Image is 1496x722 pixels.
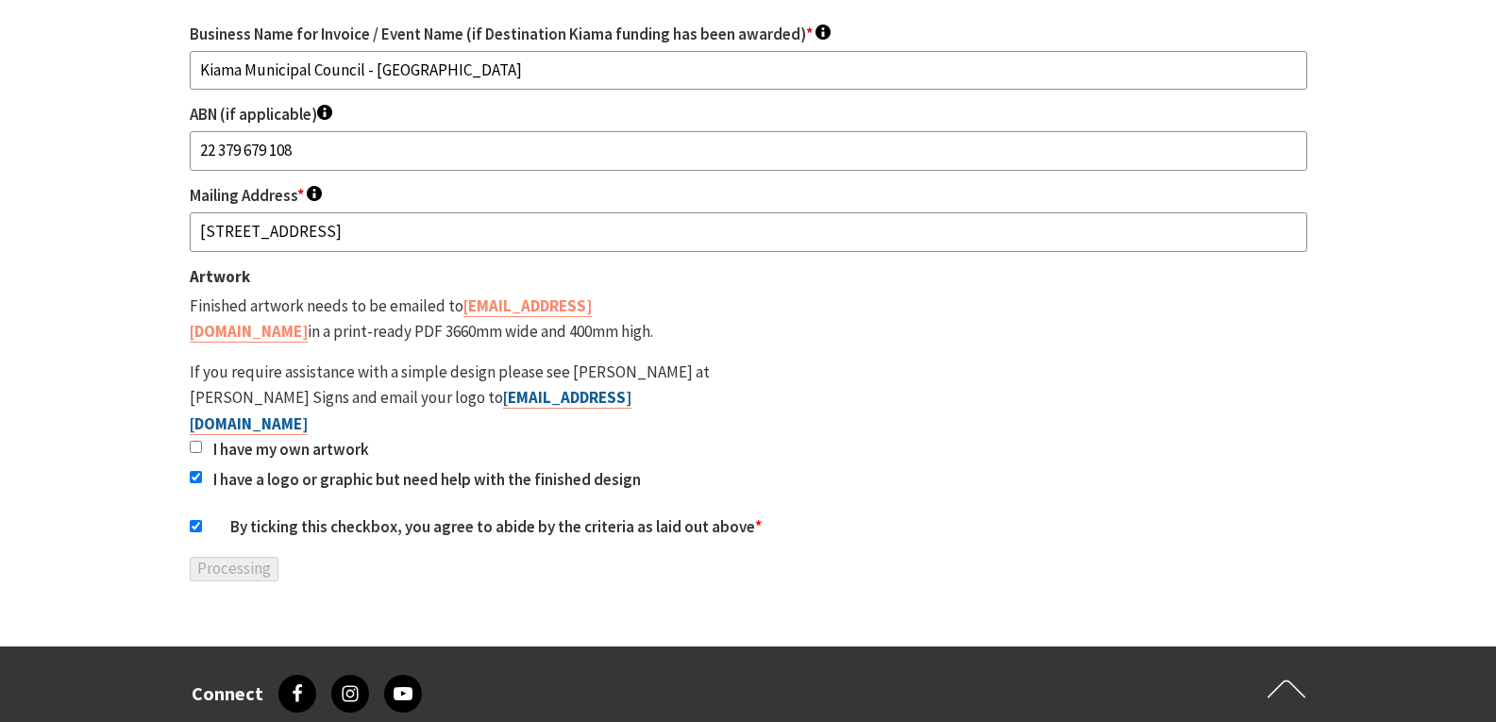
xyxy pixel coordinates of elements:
label: Business Name for Invoice / Event Name (if Destination Kiama funding has been awarded) [190,24,831,44]
a: [EMAIL_ADDRESS][DOMAIN_NAME] [190,387,631,434]
label: I have my own artwork [213,437,711,462]
label: ABN (if applicable) [190,104,332,125]
p: If you require assistance with a simple design please see [PERSON_NAME] at [PERSON_NAME] Signs an... [190,360,711,437]
input: Processing [190,557,278,581]
label: I have a logo or graphic but need help with the finished design [213,467,711,493]
span: Artwork [190,266,250,287]
h3: Connect [192,682,263,705]
label: By ticking this checkbox, you agree to abide by the criteria as laid out above [230,514,762,540]
p: Finished artwork needs to be emailed to in a print-ready PDF 3660mm wide and 400mm high. [190,294,711,344]
label: Mailing Address [190,185,322,206]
